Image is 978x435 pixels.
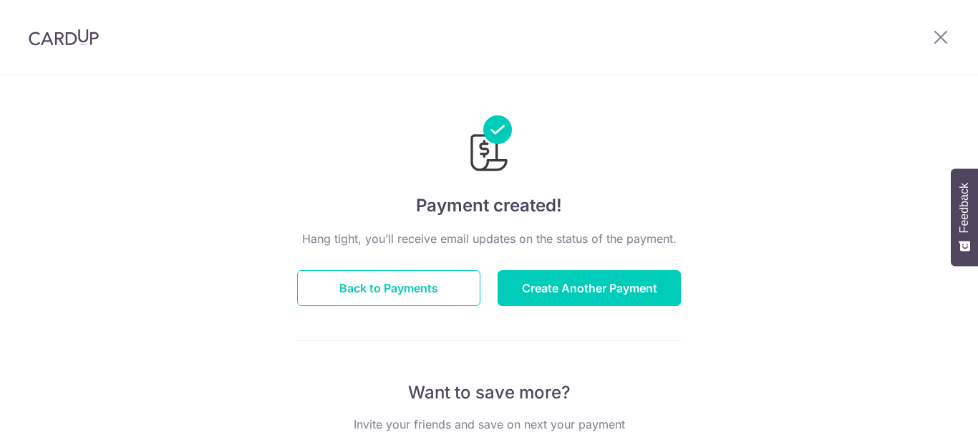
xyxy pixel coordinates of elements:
[886,392,964,428] iframe: Opens a widget where you can find more information
[297,230,681,247] p: Hang tight, you’ll receive email updates on the status of the payment.
[297,193,681,219] h4: Payment created!
[498,270,681,306] button: Create Another Payment
[297,381,681,404] p: Want to save more?
[29,29,99,46] img: CardUp
[951,168,978,266] button: Feedback - Show survey
[297,270,480,306] button: Back to Payments
[466,115,512,176] img: Payments
[958,183,971,233] span: Feedback
[297,416,681,433] p: Invite your friends and save on next your payment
